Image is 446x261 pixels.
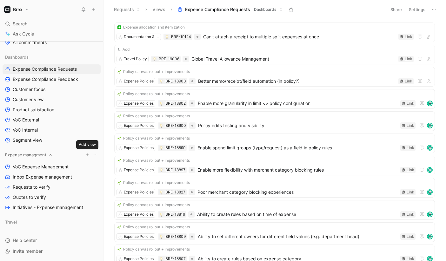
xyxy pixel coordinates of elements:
div: 💡 [159,190,163,194]
button: Add [116,46,130,53]
div: Expense Policies [124,78,154,84]
button: 💡 [159,123,163,128]
span: Policy canvas rollout + improvements [123,113,190,119]
a: 🌱Policy canvas rollout + improvementsExpense Policies💡BRE-18902Enable more granularity in limit <... [114,89,435,109]
button: ❇️Expense allocation and itemization [116,24,186,30]
button: 🌱Policy canvas rollout + improvements [116,113,191,119]
div: Link [405,78,412,84]
span: Enable more flexibility with merchant category blocking rules [197,166,398,174]
span: Better memo/receipt/field automation (in policy?) [198,77,396,85]
a: Requests to verify [3,182,101,192]
span: Initiatives - Expense management [13,204,83,211]
div: Expense managmentVoC Expense ManagementInbox Expense managementRequests to verifyQuotes to verify... [3,150,101,212]
span: Quotes to verify [13,194,46,200]
span: Help center [13,238,37,243]
span: Expense Compliance Requests [185,6,250,13]
div: Add view [76,140,98,149]
img: 🌱 [117,136,121,140]
img: 🌱 [117,114,121,118]
span: VoC Internal [13,127,38,133]
span: VoC Expense Management [13,164,69,170]
h1: Brex [13,7,23,12]
button: Requests [111,5,143,14]
button: 💡 [159,257,163,261]
img: 💡 [159,235,163,239]
span: Policy canvas rollout + improvements [123,69,190,75]
div: Expense Policies [124,233,154,240]
span: Expense allocation and itemization [123,24,185,30]
a: 🌱Policy canvas rollout + improvementsExpense Policies💡BRE-18819Ability to create rules based on t... [114,200,435,220]
div: Expense Policies [124,122,154,129]
div: Link [405,56,412,62]
a: Product satisfaction [3,105,101,114]
a: 🌱Policy canvas rollout + improvementsExpense Policies💡BRE-18900Policy edits testing and visibilit... [114,111,435,131]
span: Ability to create rules based on time of expense [197,211,398,218]
span: Policy canvas rollout + improvements [123,202,190,208]
div: Search [3,19,101,29]
button: 🌱Policy canvas rollout + improvements [116,246,191,252]
div: 💡 [159,212,163,217]
span: Ability to set different owners for different field values (e.g. department head) [198,233,398,240]
img: 🌱 [117,92,121,96]
div: Link [407,145,414,151]
img: 💡 [153,57,156,61]
div: 💡 [165,35,169,39]
div: Expense managment [3,150,101,160]
span: Policy canvas rollout + improvements [123,91,190,97]
button: BrexBrex [3,5,31,14]
img: 💡 [159,213,163,217]
span: Global Travel Allowance Management [191,55,396,63]
span: Search [13,20,27,28]
img: 💡 [159,146,163,150]
div: Dashboards [3,52,101,62]
button: 💡 [159,79,163,83]
div: Expense Policies [124,211,154,218]
div: Expense Policies [124,167,154,173]
div: Documentation & Compliance [124,34,159,40]
span: Product satisfaction [13,107,54,113]
span: Customer focus [13,86,45,93]
img: ❇️ [117,25,121,29]
button: 🌱Policy canvas rollout + improvements [116,179,191,186]
div: Link [407,233,414,240]
a: Initiatives - Expense management [3,203,101,212]
a: Expense Compliance Requests [3,64,101,74]
span: All commitments [13,39,47,46]
button: 💡 [159,101,163,106]
div: BRE-18899 [165,145,185,151]
span: Policy canvas rollout + improvements [123,157,190,164]
div: Expense Policies [124,100,154,107]
img: 💡 [159,102,163,106]
span: Ask Cycle [13,30,34,38]
a: Segment view [3,135,101,145]
img: avatar [428,146,432,150]
div: DashboardsExpense Compliance RequestsExpense Compliance FeedbackCustomer focusCustomer viewProduc... [3,52,101,145]
button: 🌱Policy canvas rollout + improvements [116,135,191,141]
a: ❇️Expense allocation and itemizationDocumentation & Compliance💡BRE-19124Can't attach a receipt to... [114,23,435,42]
div: 💡 [152,57,157,61]
div: Link [407,100,414,107]
span: Expense Compliance Feedback [13,76,78,82]
img: 🌱 [117,247,121,251]
span: Policy canvas rollout + improvements [123,135,190,141]
button: 🌱Policy canvas rollout + improvements [116,202,191,208]
span: Policy canvas rollout + improvements [123,246,190,252]
img: avatar [428,212,432,217]
div: Link [407,189,414,195]
div: BRE-18902 [165,100,186,107]
div: Travel [3,217,101,227]
a: 🌱Policy canvas rollout + improvementsExpense Policies💡BRE-18827Poor merchant category blocking ex... [114,178,435,198]
img: 💡 [159,168,163,172]
span: Policy canvas rollout + improvements [123,224,190,230]
button: Expense Compliance RequestsDashboards [175,5,285,14]
span: Invite member [13,248,43,254]
div: BRE-19124 [171,34,191,40]
img: avatar [428,168,432,172]
button: 🌱Policy canvas rollout + improvements [116,224,191,230]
